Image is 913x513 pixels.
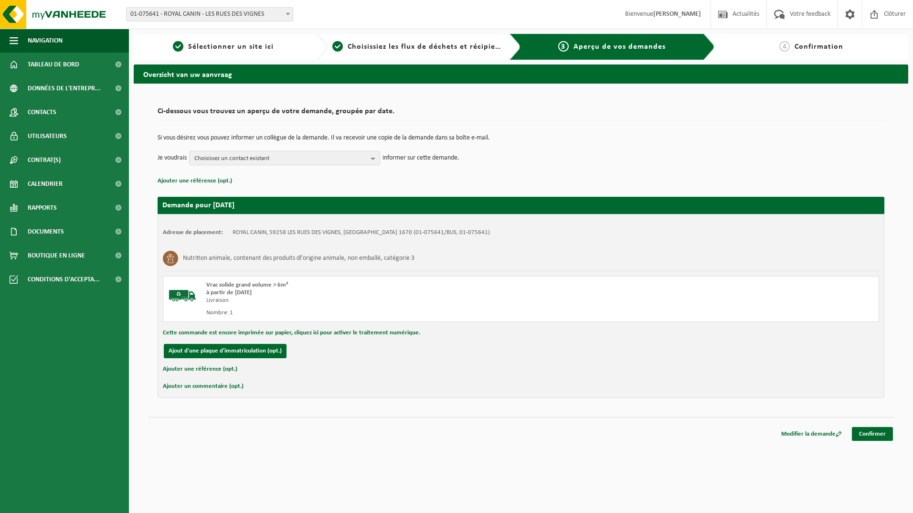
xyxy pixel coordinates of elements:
[162,202,234,209] strong: Demande pour [DATE]
[28,267,100,291] span: Conditions d'accepta...
[28,124,67,148] span: Utilisateurs
[206,282,288,288] span: Vrac solide grand volume > 6m³
[779,41,790,52] span: 4
[173,41,183,52] span: 1
[168,281,197,310] img: BL-SO-LV.png
[233,229,490,236] td: ROYAL CANIN, 59258 LES RUES DES VIGNES, [GEOGRAPHIC_DATA] 1670 (01-075641/BUS, 01-075641)
[28,244,85,267] span: Boutique en ligne
[163,363,237,375] button: Ajouter une référence (opt.)
[573,43,666,51] span: Aperçu de vos demandes
[164,344,287,358] button: Ajout d'une plaque d'immatriculation (opt.)
[28,53,79,76] span: Tableau de bord
[28,220,64,244] span: Documents
[158,135,884,141] p: Si vous désirez vous pouvez informer un collègue de la demande. Il va recevoir une copie de la de...
[795,43,843,51] span: Confirmation
[28,148,61,172] span: Contrat(s)
[134,64,908,83] h2: Overzicht van uw aanvraag
[158,175,232,187] button: Ajouter une référence (opt.)
[28,76,101,100] span: Données de l'entrepr...
[163,327,420,339] button: Cette commande est encore imprimée sur papier, cliquez ici pour activer le traitement numérique.
[332,41,343,52] span: 2
[138,41,308,53] a: 1Sélectionner un site ici
[163,380,244,393] button: Ajouter un commentaire (opt.)
[206,297,559,304] div: Livraison
[348,43,507,51] span: Choisissiez les flux de déchets et récipients
[28,172,63,196] span: Calendrier
[28,29,63,53] span: Navigation
[183,251,414,266] h3: Nutrition animale, contenant des produits dl'origine animale, non emballé, catégorie 3
[852,427,893,441] a: Confirmer
[653,11,701,18] strong: [PERSON_NAME]
[558,41,569,52] span: 3
[127,8,293,21] span: 01-075641 - ROYAL CANIN - LES RUES DES VIGNES
[28,100,56,124] span: Contacts
[774,427,849,441] a: Modifier la demande
[158,107,884,120] h2: Ci-dessous vous trouvez un aperçu de votre demande, groupée par date.
[158,151,187,165] p: Je voudrais
[332,41,502,53] a: 2Choisissiez les flux de déchets et récipients
[28,196,57,220] span: Rapports
[163,229,223,235] strong: Adresse de placement:
[206,309,559,317] div: Nombre: 1
[188,43,274,51] span: Sélectionner un site ici
[382,151,459,165] p: informer sur cette demande.
[189,151,380,165] button: Choisissez un contact existant
[126,7,293,21] span: 01-075641 - ROYAL CANIN - LES RUES DES VIGNES
[206,289,252,296] strong: à partir de [DATE]
[194,151,367,166] span: Choisissez un contact existant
